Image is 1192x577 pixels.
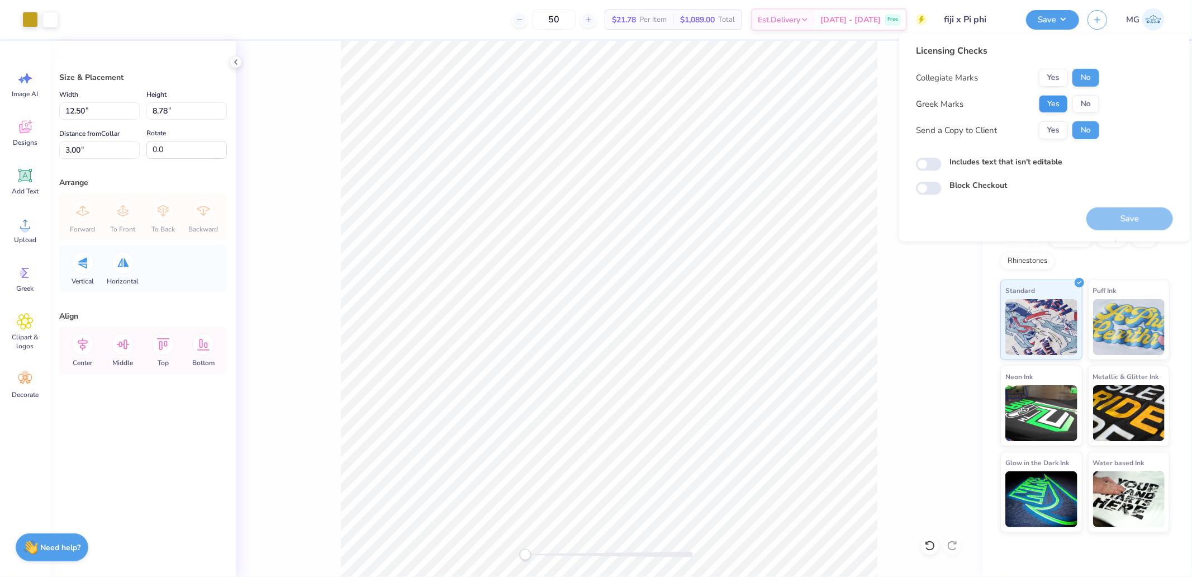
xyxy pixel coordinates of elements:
[107,277,139,286] span: Horizontal
[612,14,636,26] span: $21.78
[1072,69,1099,87] button: No
[1093,385,1165,441] img: Metallic & Glitter Ink
[7,333,44,351] span: Clipart & logos
[1005,299,1077,355] img: Standard
[113,358,134,367] span: Middle
[532,10,576,30] input: – –
[12,89,39,98] span: Image AI
[1093,285,1117,296] span: Puff Ink
[12,390,39,399] span: Decorate
[13,138,37,147] span: Designs
[1039,69,1068,87] button: Yes
[1072,121,1099,139] button: No
[146,88,167,101] label: Height
[1093,299,1165,355] img: Puff Ink
[17,284,34,293] span: Greek
[59,177,227,188] div: Arrange
[59,310,227,322] div: Align
[758,14,800,26] span: Est. Delivery
[1005,471,1077,527] img: Glow in the Dark Ink
[73,358,93,367] span: Center
[1026,10,1079,30] button: Save
[1005,371,1033,382] span: Neon Ink
[1005,457,1069,469] span: Glow in the Dark Ink
[192,358,215,367] span: Bottom
[72,277,94,286] span: Vertical
[520,549,531,560] div: Accessibility label
[916,98,963,111] div: Greek Marks
[949,156,1062,168] label: Includes text that isn't editable
[1005,385,1077,441] img: Neon Ink
[1039,121,1068,139] button: Yes
[59,72,227,83] div: Size & Placement
[1142,8,1165,31] img: Michael Galon
[916,124,997,137] div: Send a Copy to Client
[1126,13,1139,26] span: MG
[887,16,898,23] span: Free
[1093,371,1159,382] span: Metallic & Glitter Ink
[1093,457,1144,469] span: Water based Ink
[158,358,169,367] span: Top
[146,126,166,140] label: Rotate
[916,72,978,84] div: Collegiate Marks
[12,187,39,196] span: Add Text
[14,235,36,244] span: Upload
[935,8,1018,31] input: Untitled Design
[820,14,881,26] span: [DATE] - [DATE]
[639,14,667,26] span: Per Item
[1000,253,1055,269] div: Rhinestones
[1121,8,1170,31] a: MG
[680,14,715,26] span: $1,089.00
[916,44,1099,58] div: Licensing Checks
[41,542,81,553] strong: Need help?
[1072,95,1099,113] button: No
[1093,471,1165,527] img: Water based Ink
[949,179,1007,191] label: Block Checkout
[1005,285,1035,296] span: Standard
[1039,95,1068,113] button: Yes
[718,14,735,26] span: Total
[59,127,120,140] label: Distance from Collar
[59,88,78,101] label: Width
